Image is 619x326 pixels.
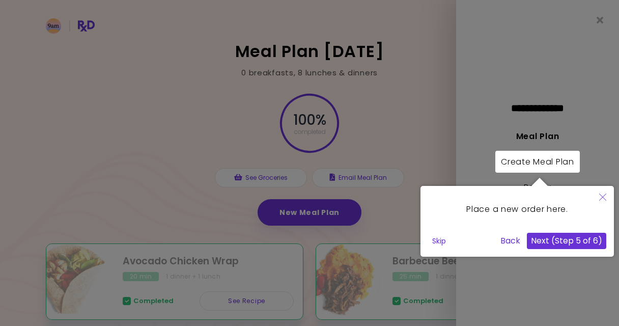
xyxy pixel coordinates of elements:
[527,233,606,249] button: Next (Step 5 of 6)
[420,186,614,257] div: Place a new order here.
[428,233,450,249] button: Skip
[592,186,614,210] button: Close
[496,233,524,249] button: Back
[428,194,606,225] div: Place a new order here.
